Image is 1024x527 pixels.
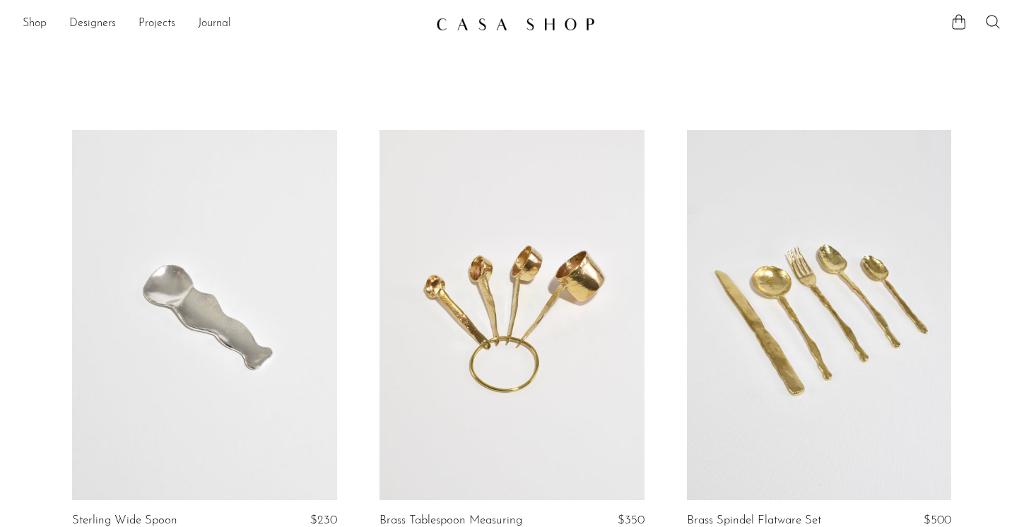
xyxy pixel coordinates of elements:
a: Designers [69,15,116,33]
a: Brass Spindel Flatware Set [687,514,821,527]
a: Shop [23,15,47,33]
a: Sterling Wide Spoon [72,514,177,527]
a: Journal [198,15,231,33]
ul: NEW HEADER MENU [23,12,425,36]
span: $500 [924,514,951,526]
span: $230 [310,514,337,526]
nav: Desktop navigation [23,12,425,36]
a: Projects [139,15,175,33]
span: $350 [618,514,645,526]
